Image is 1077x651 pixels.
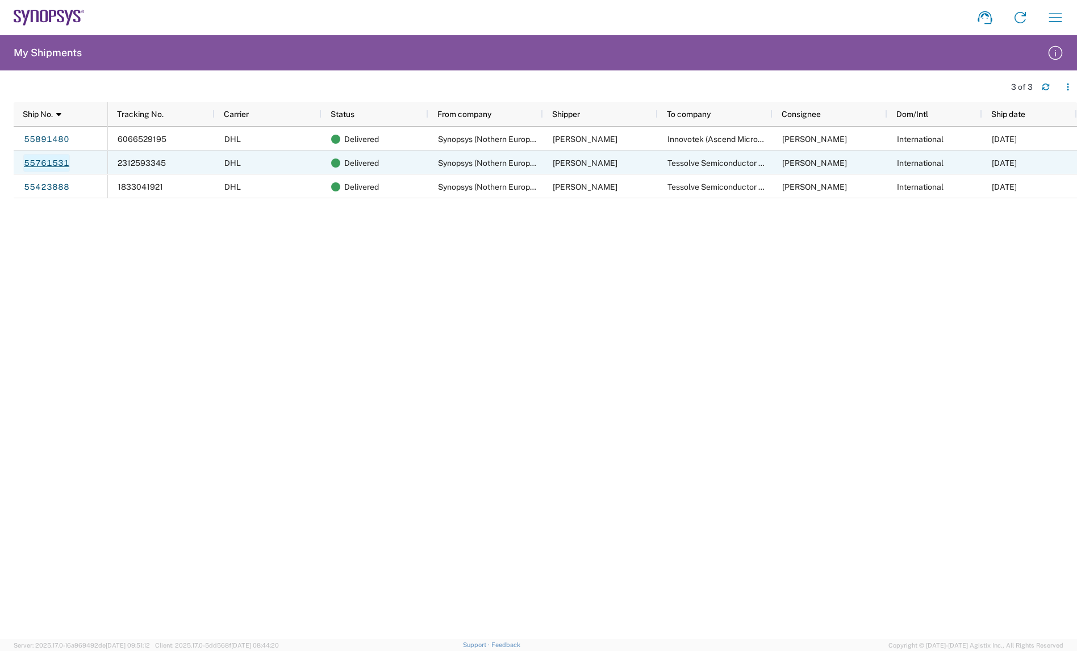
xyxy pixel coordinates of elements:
[106,642,150,649] span: [DATE] 09:51:12
[438,158,565,168] span: Synopsys (Nothern Europe) Limited
[992,182,1017,191] span: 05/08/2025
[14,642,150,649] span: Server: 2025.17.0-16a969492de
[667,158,812,168] span: Tessolve Semiconductor Private Limited
[991,110,1025,119] span: Ship date
[667,182,787,191] span: Tessolve Semiconductor Pvt. Ltd.
[888,640,1063,650] span: Copyright © [DATE]-[DATE] Agistix Inc., All Rights Reserved
[667,135,790,144] span: Innovotek (Ascend Microsystems)
[553,135,617,144] span: Steve Pereira
[118,158,166,168] span: 2312593345
[896,110,928,119] span: Dom/Intl
[897,182,944,191] span: International
[782,135,847,144] span: Thiru Kumaran
[224,158,241,168] span: DHL
[992,135,1017,144] span: 06/17/2025
[897,158,944,168] span: International
[1011,82,1033,92] div: 3 of 3
[992,158,1017,168] span: 06/02/2025
[118,135,166,144] span: 6066529195
[667,110,711,119] span: To company
[224,135,241,144] span: DHL
[344,127,379,151] span: Delivered
[552,110,580,119] span: Shipper
[782,182,847,191] span: Kalirajan Subramani
[231,642,279,649] span: [DATE] 08:44:20
[23,130,70,148] a: 55891480
[331,110,354,119] span: Status
[118,182,163,191] span: 1833041921
[344,151,379,175] span: Delivered
[438,135,565,144] span: Synopsys (Nothern Europe) Limited
[782,110,821,119] span: Consignee
[344,175,379,199] span: Delivered
[224,182,241,191] span: DHL
[23,154,70,172] a: 55761531
[553,182,617,191] span: Steve Pereira
[117,110,164,119] span: Tracking No.
[14,46,82,60] h2: My Shipments
[463,641,491,648] a: Support
[23,110,53,119] span: Ship No.
[437,110,491,119] span: From company
[782,158,847,168] span: Prabuddha Rath
[553,158,617,168] span: Steve Pereira
[491,641,520,648] a: Feedback
[897,135,944,144] span: International
[155,642,279,649] span: Client: 2025.17.0-5dd568f
[23,178,70,196] a: 55423888
[438,182,565,191] span: Synopsys (Nothern Europe) Limited
[224,110,249,119] span: Carrier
